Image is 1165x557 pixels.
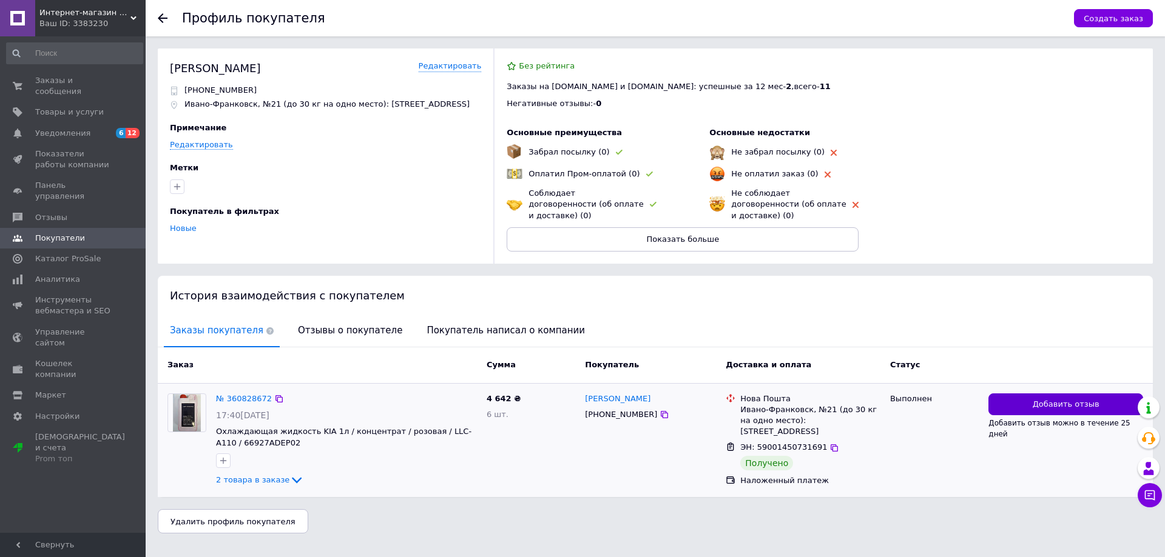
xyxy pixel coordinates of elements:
[487,360,516,369] span: Сумма
[39,7,130,18] span: Интернет-магазин АВТОВИНТ
[35,453,125,464] div: Prom топ
[35,180,112,202] span: Панель управления
[740,393,880,404] div: Нова Пошта
[158,13,167,23] div: Вернуться назад
[35,432,125,465] span: [DEMOGRAPHIC_DATA] и счета
[170,61,261,76] div: [PERSON_NAME]
[786,82,791,91] span: 2
[35,295,112,316] span: Инструменты вебмастера и SEO
[216,475,289,484] span: 2 товара в заказе
[6,42,143,64] input: Поиск
[709,128,810,137] span: Основные недостатки
[853,202,859,208] img: rating-tag-type
[731,147,825,156] span: Не забрал посылку (0)
[528,147,609,156] span: Забрал посылку (0)
[646,172,653,177] img: rating-tag-type
[420,315,591,346] span: Покупатель написал о компании
[585,360,639,369] span: Покупатель
[216,475,304,484] a: 2 товара в заказе
[35,358,112,380] span: Кошелек компании
[126,128,140,138] span: 12
[1084,14,1143,23] span: Создать заказ
[820,82,831,91] span: 11
[709,144,725,160] img: emoji
[1074,9,1153,27] button: Создать заказ
[292,315,408,346] span: Отзывы о покупателе
[170,289,405,302] span: История взаимодействия с покупателем
[35,107,104,118] span: Товары и услуги
[216,410,269,420] span: 17:40[DATE]
[170,224,197,233] a: Новые
[171,517,295,526] span: Удалить профиль покупателя
[890,360,920,369] span: Статус
[158,509,308,533] button: Удалить профиль покупателя
[507,144,521,159] img: emoji
[740,442,827,452] span: ЭН: 59001450731691
[35,233,85,244] span: Покупатели
[184,85,257,96] p: [PHONE_NUMBER]
[167,360,194,369] span: Заказ
[35,212,67,223] span: Отзывы
[35,253,101,264] span: Каталог ProSale
[507,166,522,182] img: emoji
[170,123,226,132] span: Примечание
[709,196,725,212] img: emoji
[988,419,1130,438] span: Добавить отзыв можно в течение 25 дней
[116,128,126,138] span: 6
[170,140,233,150] a: Редактировать
[709,166,725,182] img: emoji
[616,150,623,155] img: rating-tag-type
[1033,399,1099,410] span: Добавить отзыв
[487,394,521,403] span: 4 642 ₴
[35,128,90,139] span: Уведомления
[173,394,201,432] img: Фото товару
[825,172,831,178] img: rating-tag-type
[647,235,720,244] span: Показать больше
[726,360,811,369] span: Доставка и оплата
[184,99,470,110] p: Ивано-Франковск, №21 (до 30 кг на одно место): [STREET_ADDRESS]
[164,315,280,346] span: Заказы покупателя
[890,393,979,404] div: Выполнен
[582,407,660,422] div: [PHONE_NUMBER]
[167,393,206,432] a: Фото товару
[35,274,80,285] span: Аналитика
[216,427,471,447] a: Охлаждающая жидкость KIA 1л / концентрат / розовая / LLC-A110 / 66927ADEP02
[182,11,325,25] h1: Профиль покупателя
[216,394,272,403] a: № 360828672
[988,393,1143,416] button: Добавить отзыв
[35,75,112,97] span: Заказы и сообщения
[507,227,859,252] button: Показать больше
[35,411,79,422] span: Настройки
[740,456,793,470] div: Получено
[731,188,846,219] span: Не соблюдает договоренности (об оплате и доставке) (0)
[528,169,640,178] span: Оплатил Пром-оплатой (0)
[507,82,831,91] span: Заказы на [DOMAIN_NAME] и [DOMAIN_NAME]: успешные за 12 мес - , всего -
[831,150,837,156] img: rating-tag-type
[170,206,478,217] div: Покупатель в фильтрах
[35,390,66,401] span: Маркет
[740,404,880,438] div: Ивано-Франковск, №21 (до 30 кг на одно место): [STREET_ADDRESS]
[740,475,880,486] div: Наложенный платеж
[507,196,522,212] img: emoji
[35,327,112,349] span: Управление сайтом
[507,99,596,108] span: Негативные отзывы: -
[507,128,622,137] span: Основные преимущества
[39,18,146,29] div: Ваш ID: 3383230
[596,99,601,108] span: 0
[650,202,657,207] img: rating-tag-type
[487,410,508,419] span: 6 шт.
[170,163,198,172] span: Метки
[419,61,482,72] a: Редактировать
[1138,483,1162,507] button: Чат с покупателем
[585,393,650,405] a: [PERSON_NAME]
[519,61,575,70] span: Без рейтинга
[528,188,643,219] span: Соблюдает договоренности (об оплате и доставке) (0)
[35,148,112,170] span: Показатели работы компании
[731,169,818,178] span: Не оплатил заказ (0)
